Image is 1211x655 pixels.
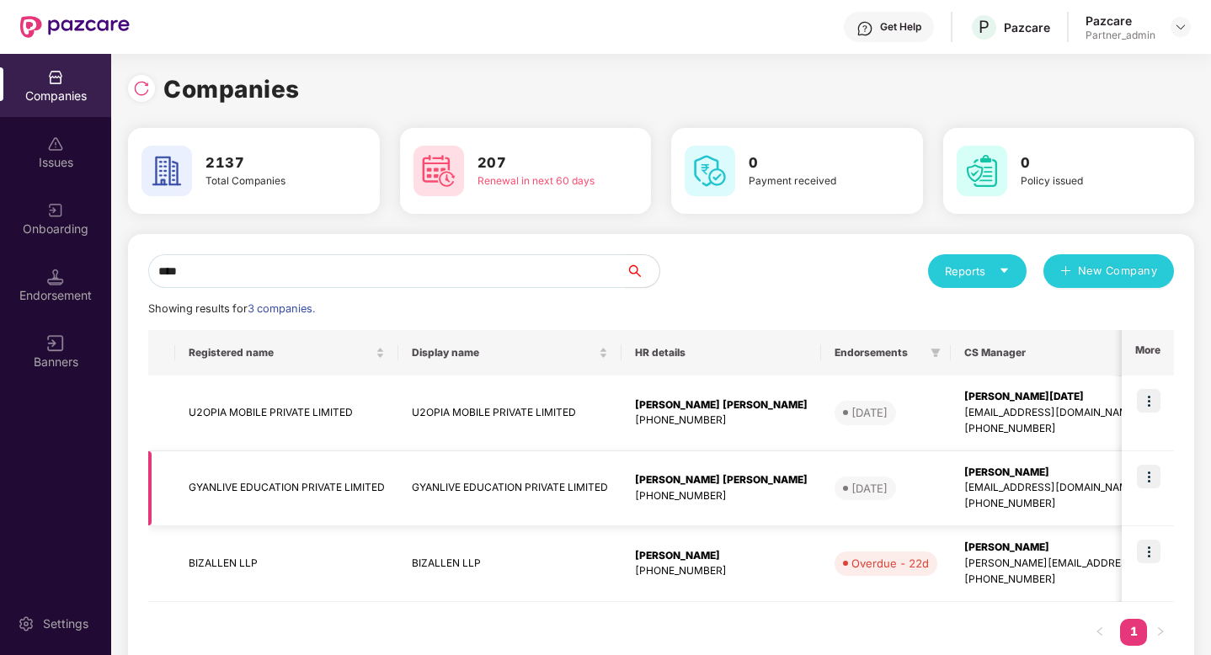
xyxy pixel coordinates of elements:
th: More [1122,330,1174,375]
span: Endorsements [835,346,924,359]
span: left [1095,626,1105,636]
span: filter [931,348,941,358]
img: icon [1137,540,1160,563]
button: plusNew Company [1043,254,1174,288]
td: GYANLIVE EDUCATION PRIVATE LIMITED [175,451,398,527]
span: filter [927,343,944,363]
img: svg+xml;base64,PHN2ZyB4bWxucz0iaHR0cDovL3d3dy53My5vcmcvMjAwMC9zdmciIHdpZHRoPSI2MCIgaGVpZ2h0PSI2MC... [413,146,464,196]
div: Reports [945,263,1010,280]
img: svg+xml;base64,PHN2ZyBpZD0iRHJvcGRvd24tMzJ4MzIiIHhtbG5zPSJodHRwOi8vd3d3LnczLm9yZy8yMDAwL3N2ZyIgd2... [1174,20,1187,34]
div: Get Help [880,20,921,34]
h3: 0 [1021,152,1146,174]
div: Partner_admin [1086,29,1155,42]
img: svg+xml;base64,PHN2ZyB4bWxucz0iaHR0cDovL3d3dy53My5vcmcvMjAwMC9zdmciIHdpZHRoPSI2MCIgaGVpZ2h0PSI2MC... [685,146,735,196]
img: svg+xml;base64,PHN2ZyBpZD0iU2V0dGluZy0yMHgyMCIgeG1sbnM9Imh0dHA6Ly93d3cudzMub3JnLzIwMDAvc3ZnIiB3aW... [18,615,35,632]
span: Registered name [189,346,372,359]
span: caret-down [999,265,1010,276]
div: [PHONE_NUMBER] [635,413,808,429]
button: right [1147,619,1174,646]
img: New Pazcare Logo [20,16,130,38]
th: Registered name [175,330,398,375]
span: 3 companies. [248,302,315,315]
span: plus [1060,265,1071,279]
img: svg+xml;base64,PHN2ZyB3aWR0aD0iMjAiIGhlaWdodD0iMjAiIHZpZXdCb3g9IjAgMCAyMCAyMCIgZmlsbD0ibm9uZSIgeG... [47,202,64,219]
div: Renewal in next 60 days [477,173,603,189]
span: Display name [412,346,595,359]
li: 1 [1120,619,1147,646]
td: GYANLIVE EDUCATION PRIVATE LIMITED [398,451,622,527]
div: Overdue - 22d [851,555,929,572]
a: 1 [1120,619,1147,644]
th: HR details [622,330,821,375]
img: icon [1137,389,1160,413]
span: search [625,264,659,278]
h3: 0 [749,152,874,174]
div: [PERSON_NAME] [635,548,808,564]
img: icon [1137,465,1160,488]
div: [PHONE_NUMBER] [635,488,808,504]
div: Pazcare [1086,13,1155,29]
div: [PERSON_NAME] [PERSON_NAME] [635,397,808,413]
span: right [1155,626,1166,636]
div: [PHONE_NUMBER] [635,563,808,579]
div: [DATE] [851,404,888,421]
div: Policy issued [1021,173,1146,189]
h3: 207 [477,152,603,174]
li: Next Page [1147,619,1174,646]
img: svg+xml;base64,PHN2ZyBpZD0iQ29tcGFuaWVzIiB4bWxucz0iaHR0cDovL3d3dy53My5vcmcvMjAwMC9zdmciIHdpZHRoPS... [47,69,64,86]
div: [PERSON_NAME] [PERSON_NAME] [635,472,808,488]
td: BIZALLEN LLP [398,526,622,602]
img: svg+xml;base64,PHN2ZyB4bWxucz0iaHR0cDovL3d3dy53My5vcmcvMjAwMC9zdmciIHdpZHRoPSI2MCIgaGVpZ2h0PSI2MC... [957,146,1007,196]
td: U2OPIA MOBILE PRIVATE LIMITED [175,375,398,451]
li: Previous Page [1086,619,1113,646]
h1: Companies [163,71,300,108]
td: BIZALLEN LLP [175,526,398,602]
div: Pazcare [1004,19,1050,35]
span: P [979,17,990,37]
img: svg+xml;base64,PHN2ZyBpZD0iSXNzdWVzX2Rpc2FibGVkIiB4bWxucz0iaHR0cDovL3d3dy53My5vcmcvMjAwMC9zdmciIH... [47,136,64,152]
td: U2OPIA MOBILE PRIVATE LIMITED [398,375,622,451]
img: svg+xml;base64,PHN2ZyBpZD0iUmVsb2FkLTMyeDMyIiB4bWxucz0iaHR0cDovL3d3dy53My5vcmcvMjAwMC9zdmciIHdpZH... [133,80,150,97]
img: svg+xml;base64,PHN2ZyBpZD0iSGVscC0zMngzMiIgeG1sbnM9Imh0dHA6Ly93d3cudzMub3JnLzIwMDAvc3ZnIiB3aWR0aD... [856,20,873,37]
img: svg+xml;base64,PHN2ZyB3aWR0aD0iMTQuNSIgaGVpZ2h0PSIxNC41IiB2aWV3Qm94PSIwIDAgMTYgMTYiIGZpbGw9Im5vbm... [47,269,64,285]
div: Settings [38,615,93,632]
button: left [1086,619,1113,646]
th: Display name [398,330,622,375]
h3: 2137 [205,152,331,174]
div: Payment received [749,173,874,189]
button: search [625,254,660,288]
div: [DATE] [851,480,888,497]
div: Total Companies [205,173,331,189]
img: svg+xml;base64,PHN2ZyB3aWR0aD0iMTYiIGhlaWdodD0iMTYiIHZpZXdCb3g9IjAgMCAxNiAxNiIgZmlsbD0ibm9uZSIgeG... [47,335,64,352]
span: New Company [1078,263,1158,280]
img: svg+xml;base64,PHN2ZyB4bWxucz0iaHR0cDovL3d3dy53My5vcmcvMjAwMC9zdmciIHdpZHRoPSI2MCIgaGVpZ2h0PSI2MC... [141,146,192,196]
span: Showing results for [148,302,315,315]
